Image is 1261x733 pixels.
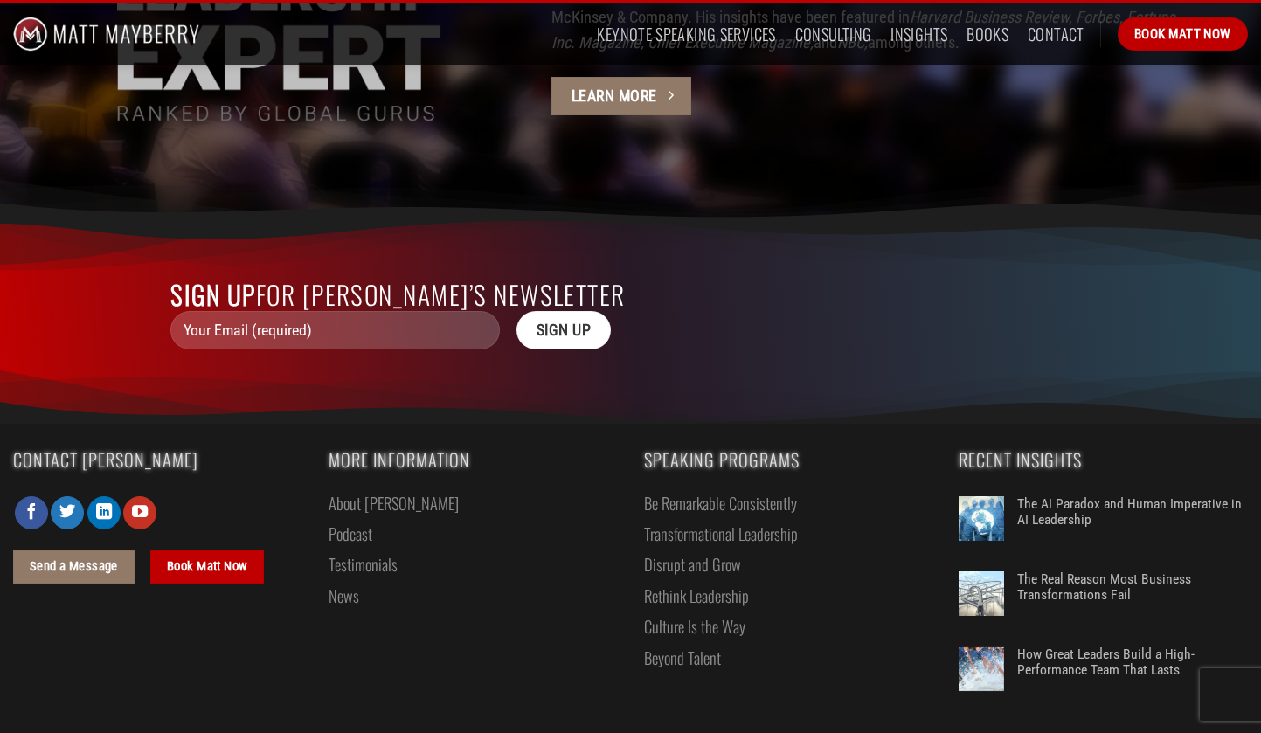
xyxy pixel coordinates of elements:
form: Contact form [170,311,692,350]
span: Learn More [572,84,657,109]
a: Books [967,18,1008,50]
a: Follow on LinkedIn [87,496,121,529]
a: Transformational Leadership [644,518,798,549]
span: Speaking Programs [644,451,933,469]
a: Disrupt and Grow [644,549,741,579]
a: Insights [890,18,947,50]
a: Follow on YouTube [123,496,156,529]
a: About [PERSON_NAME] [329,488,459,518]
a: News [329,580,359,611]
a: Contact [1028,18,1084,50]
span: Send a Message [30,557,118,577]
a: Follow on Twitter [51,496,84,529]
a: Keynote Speaking Services [597,18,775,50]
h2: for [PERSON_NAME]’s Newsletter [170,280,651,310]
span: Sign up [170,275,255,314]
a: Book Matt Now [1118,17,1248,51]
a: Learn More [551,77,691,116]
a: The Real Reason Most Business Transformations Fail [1017,571,1248,624]
span: Contact [PERSON_NAME] [13,451,302,469]
input: Sign Up [516,311,611,350]
a: Culture Is the Way [644,611,745,641]
span: Recent Insights [959,451,1248,469]
a: Beyond Talent [644,642,721,673]
a: The AI Paradox and Human Imperative in AI Leadership [1017,496,1248,549]
a: Send a Message [13,550,135,583]
a: Rethink Leadership [644,580,749,611]
a: How Great Leaders Build a High-Performance Team That Lasts [1017,647,1248,699]
img: Matt Mayberry [13,3,199,65]
a: Book Matt Now [150,550,264,583]
input: Your Email (required) [170,311,500,350]
a: Be Remarkable Consistently [644,488,797,518]
span: Book Matt Now [1134,24,1231,45]
span: More Information [329,451,618,469]
a: Consulting [795,18,872,50]
a: Testimonials [329,549,398,579]
a: Podcast [329,518,372,549]
a: Follow on Facebook [15,496,48,529]
span: Book Matt Now [167,557,248,577]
